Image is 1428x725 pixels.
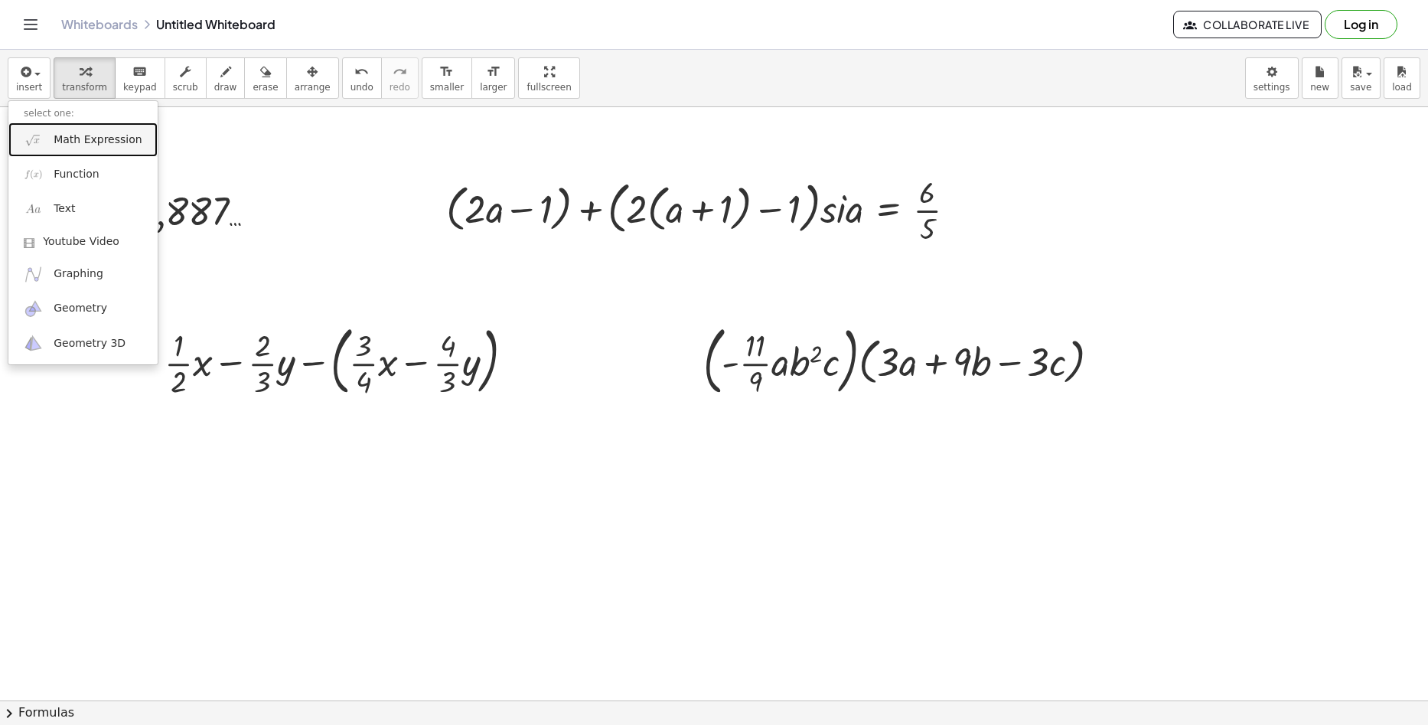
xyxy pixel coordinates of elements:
[1310,82,1329,93] span: new
[165,57,207,99] button: scrub
[8,292,158,326] a: Geometry
[173,82,198,93] span: scrub
[8,257,158,292] a: Graphing
[54,132,142,148] span: Math Expression
[24,334,43,353] img: ggb-3d.svg
[8,105,158,122] li: select one:
[244,57,286,99] button: erase
[527,82,571,93] span: fullscreen
[115,57,165,99] button: keyboardkeypad
[1384,57,1420,99] button: load
[54,336,126,351] span: Geometry 3D
[24,299,43,318] img: ggb-geometry.svg
[393,63,407,81] i: redo
[8,157,158,191] a: Function
[8,326,158,361] a: Geometry 3D
[8,122,158,157] a: Math Expression
[62,82,107,93] span: transform
[8,192,158,227] a: Text
[54,201,75,217] span: Text
[430,82,464,93] span: smaller
[24,165,43,184] img: f_x.png
[1173,11,1322,38] button: Collaborate Live
[132,63,147,81] i: keyboard
[518,57,579,99] button: fullscreen
[381,57,419,99] button: redoredo
[1392,82,1412,93] span: load
[390,82,410,93] span: redo
[1350,82,1371,93] span: save
[354,63,369,81] i: undo
[8,57,51,99] button: insert
[471,57,515,99] button: format_sizelarger
[54,167,99,182] span: Function
[54,301,107,316] span: Geometry
[16,82,42,93] span: insert
[486,63,500,81] i: format_size
[253,82,278,93] span: erase
[43,234,119,250] span: Youtube Video
[18,12,43,37] button: Toggle navigation
[24,200,43,219] img: Aa.png
[1245,57,1299,99] button: settings
[1186,18,1309,31] span: Collaborate Live
[214,82,237,93] span: draw
[8,227,158,257] a: Youtube Video
[1325,10,1397,39] button: Log in
[439,63,454,81] i: format_size
[123,82,157,93] span: keypad
[24,130,43,149] img: sqrt_x.png
[24,265,43,284] img: ggb-graphing.svg
[350,82,373,93] span: undo
[54,266,103,282] span: Graphing
[206,57,246,99] button: draw
[342,57,382,99] button: undoundo
[61,17,138,32] a: Whiteboards
[422,57,472,99] button: format_sizesmaller
[295,82,331,93] span: arrange
[1342,57,1381,99] button: save
[54,57,116,99] button: transform
[480,82,507,93] span: larger
[1254,82,1290,93] span: settings
[286,57,339,99] button: arrange
[1302,57,1338,99] button: new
